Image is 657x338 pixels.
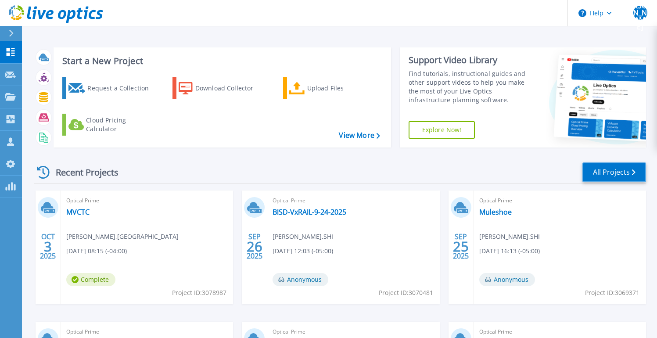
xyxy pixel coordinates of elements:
a: View More [339,131,380,140]
a: MVCTC [66,208,90,216]
div: SEP 2025 [452,230,469,262]
span: [PERSON_NAME] , [GEOGRAPHIC_DATA] [66,232,179,241]
span: Optical Prime [479,327,641,337]
h3: Start a New Project [62,56,380,66]
a: Explore Now! [409,121,475,139]
span: Anonymous [273,273,328,286]
span: [DATE] 08:15 (-04:00) [66,246,127,256]
div: Find tutorials, instructional guides and other support videos to help you make the most of your L... [409,69,532,104]
span: Project ID: 3070481 [379,288,433,298]
span: Optical Prime [273,327,434,337]
a: Download Collector [172,77,270,99]
div: Support Video Library [409,54,532,66]
span: Project ID: 3069371 [585,288,639,298]
div: OCT 2025 [39,230,56,262]
div: Recent Projects [34,162,130,183]
span: [PERSON_NAME] , SHI [479,232,540,241]
span: 3 [44,243,52,250]
a: Upload Files [283,77,381,99]
a: Cloud Pricing Calculator [62,114,160,136]
span: [PERSON_NAME] , SHI [273,232,333,241]
a: All Projects [582,162,646,182]
div: Request a Collection [87,79,158,97]
div: Cloud Pricing Calculator [86,116,156,133]
div: Download Collector [195,79,266,97]
span: 26 [247,243,262,250]
span: Anonymous [479,273,535,286]
span: Complete [66,273,115,286]
span: Optical Prime [479,196,641,205]
div: Upload Files [307,79,377,97]
a: Request a Collection [62,77,160,99]
span: [DATE] 12:03 (-05:00) [273,246,333,256]
div: SEP 2025 [246,230,263,262]
span: Optical Prime [66,327,228,337]
span: 25 [453,243,469,250]
a: BISD-VxRAIL-9-24-2025 [273,208,346,216]
span: Optical Prime [66,196,228,205]
span: Optical Prime [273,196,434,205]
span: Project ID: 3078987 [172,288,226,298]
span: [DATE] 16:13 (-05:00) [479,246,540,256]
a: Muleshoe [479,208,512,216]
